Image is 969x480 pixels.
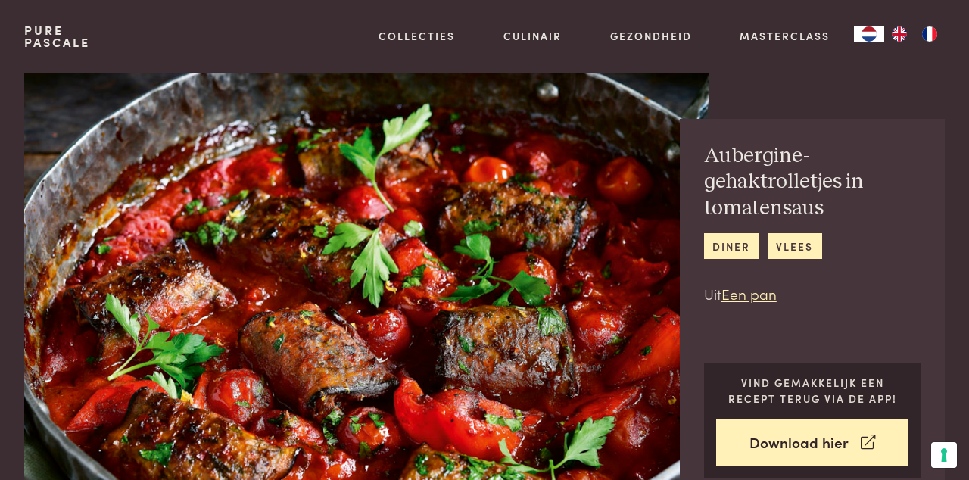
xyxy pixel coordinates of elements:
button: Uw voorkeuren voor toestemming voor trackingtechnologieën [931,442,957,468]
h2: Aubergine-gehaktrolletjes in tomatensaus [704,143,921,222]
a: Culinair [503,28,562,44]
a: diner [704,233,759,258]
aside: Language selected: Nederlands [854,26,945,42]
a: Masterclass [740,28,830,44]
a: PurePascale [24,24,90,48]
a: EN [884,26,914,42]
a: Gezondheid [610,28,692,44]
div: Language [854,26,884,42]
a: Download hier [716,419,909,466]
a: NL [854,26,884,42]
ul: Language list [884,26,945,42]
a: Een pan [721,283,777,304]
p: Uit [704,283,921,305]
a: Collecties [379,28,455,44]
a: vlees [768,233,822,258]
a: FR [914,26,945,42]
p: Vind gemakkelijk een recept terug via de app! [716,375,909,406]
